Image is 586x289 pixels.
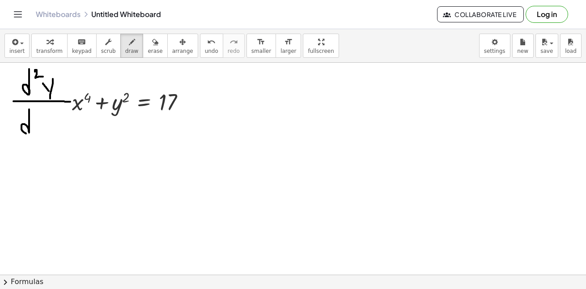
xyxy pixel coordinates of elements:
[560,34,582,58] button: load
[148,48,162,54] span: erase
[479,34,510,58] button: settings
[308,48,334,54] span: fullscreen
[36,48,63,54] span: transform
[565,48,577,54] span: load
[96,34,121,58] button: scrub
[143,34,167,58] button: erase
[101,48,116,54] span: scrub
[276,34,301,58] button: format_sizelarger
[540,48,553,54] span: save
[4,34,30,58] button: insert
[200,34,223,58] button: undoundo
[120,34,144,58] button: draw
[284,37,293,47] i: format_size
[228,48,240,54] span: redo
[526,6,568,23] button: Log in
[72,48,92,54] span: keypad
[280,48,296,54] span: larger
[229,37,238,47] i: redo
[303,34,339,58] button: fullscreen
[31,34,68,58] button: transform
[517,48,528,54] span: new
[223,34,245,58] button: redoredo
[445,10,516,18] span: Collaborate Live
[167,34,198,58] button: arrange
[172,48,193,54] span: arrange
[246,34,276,58] button: format_sizesmaller
[207,37,216,47] i: undo
[535,34,558,58] button: save
[484,48,505,54] span: settings
[251,48,271,54] span: smaller
[36,10,81,19] a: Whiteboards
[205,48,218,54] span: undo
[77,37,86,47] i: keyboard
[67,34,97,58] button: keyboardkeypad
[11,7,25,22] button: Toggle navigation
[125,48,139,54] span: draw
[9,48,25,54] span: insert
[257,37,265,47] i: format_size
[437,6,524,22] button: Collaborate Live
[512,34,534,58] button: new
